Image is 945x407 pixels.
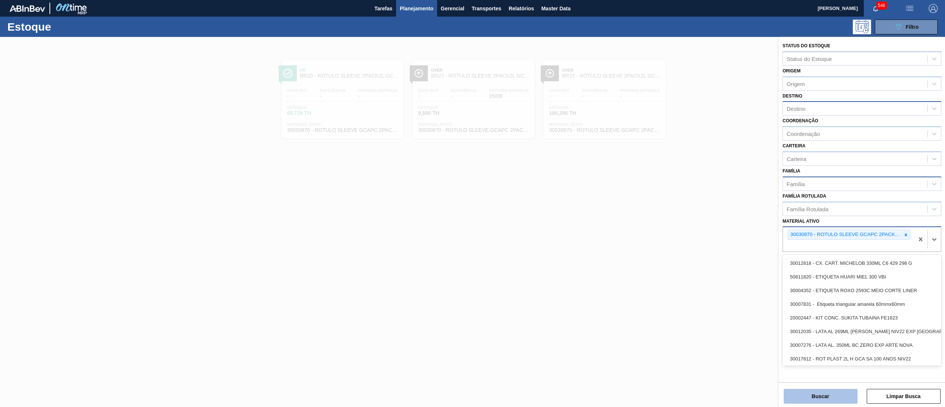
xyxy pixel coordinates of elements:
[787,55,832,62] div: Status do Estoque
[783,311,941,325] div: 20002447 - KIT CONC. SUKITA TUBAINA FE1623
[7,23,122,31] h1: Estoque
[787,106,805,112] div: Destino
[906,24,919,30] span: Filtro
[783,338,941,352] div: 30007276 - LATA AL. 350ML BC ZERO EXP ARTE NOVA
[929,4,938,13] img: Logout
[441,4,464,13] span: Gerencial
[541,4,570,13] span: Master Data
[864,3,887,14] button: Notificações
[787,81,805,87] div: Origem
[788,230,902,239] div: 30030870 - ROTULO SLEEVE GCAPC 2PACK2L NIV24
[783,93,802,99] label: Destino
[783,219,819,224] label: Material ativo
[10,5,45,12] img: TNhmsLtSVTkK8tSr43FrP2fwEKptu5GPRR3wAAAABJRU5ErkJggg==
[783,168,800,174] label: Família
[509,4,534,13] span: Relatórios
[783,68,801,73] label: Origem
[783,256,941,270] div: 30012818 - CX. CART. MICHELOB 330ML C6 429 298 G
[853,20,871,34] div: Pogramando: nenhum usuário selecionado
[905,4,914,13] img: userActions
[787,181,805,187] div: Família
[787,131,820,137] div: Coordenação
[783,270,941,284] div: 50811820 - ETIQUETA HUARI MIEL 300 VBI
[783,297,941,311] div: 30007831 - Etiqueta triangular amarela 60mmx60mm
[783,43,830,48] label: Status do Estoque
[374,4,392,13] span: Tarefas
[787,155,806,162] div: Carteira
[783,118,818,123] label: Coordenação
[400,4,433,13] span: Planejamento
[787,206,828,212] div: Família Rotulada
[472,4,501,13] span: Transportes
[876,1,887,10] span: 546
[783,143,805,148] label: Carteira
[783,194,826,199] label: Família Rotulada
[783,284,941,297] div: 30004352 - ETIQUETA ROXO 2593C MEIO CORTE LINER
[783,325,941,338] div: 30012035 - LATA AL 269ML [PERSON_NAME] NIV22 EXP [GEOGRAPHIC_DATA]
[875,20,938,34] button: Filtro
[783,352,941,366] div: 30017812 - ROT PLAST 2L H GCA SA 100 ANOS NIV22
